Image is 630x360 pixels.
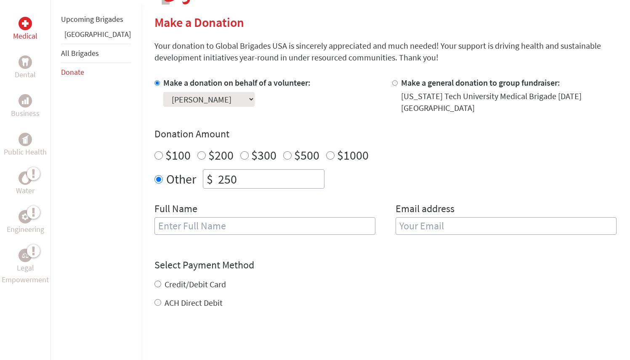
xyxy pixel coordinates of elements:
[166,169,196,189] label: Other
[4,133,47,158] a: Public HealthPublic Health
[61,44,131,63] li: All Brigades
[163,77,311,88] label: Make a donation on behalf of a volunteer:
[22,213,29,220] img: Engineering
[154,326,282,358] iframe: reCAPTCHA
[165,147,191,163] label: $100
[19,171,32,185] div: Water
[11,94,40,119] a: BusinessBusiness
[64,29,131,39] a: [GEOGRAPHIC_DATA]
[61,63,131,81] li: Donate
[396,217,617,235] input: Your Email
[165,279,226,289] label: Credit/Debit Card
[61,67,84,77] a: Donate
[401,90,617,114] div: [US_STATE] Tech University Medical Brigade [DATE] [GEOGRAPHIC_DATA]
[208,147,234,163] label: $200
[11,108,40,119] p: Business
[61,48,99,58] a: All Brigades
[216,170,324,188] input: Enter Amount
[16,185,35,197] p: Water
[15,55,36,81] a: DentalDental
[401,77,560,88] label: Make a general donation to group fundraiser:
[19,94,32,108] div: Business
[22,173,29,183] img: Water
[22,253,29,258] img: Legal Empowerment
[61,10,131,29] li: Upcoming Brigades
[154,127,617,141] h4: Donation Amount
[2,262,49,286] p: Legal Empowerment
[7,223,44,235] p: Engineering
[154,258,617,272] h4: Select Payment Method
[7,210,44,235] a: EngineeringEngineering
[19,249,32,262] div: Legal Empowerment
[16,171,35,197] a: WaterWater
[154,202,197,217] label: Full Name
[154,15,617,30] h2: Make a Donation
[4,146,47,158] p: Public Health
[19,55,32,69] div: Dental
[165,297,223,308] label: ACH Direct Debit
[154,217,375,235] input: Enter Full Name
[396,202,455,217] label: Email address
[2,249,49,286] a: Legal EmpowermentLegal Empowerment
[203,170,216,188] div: $
[294,147,319,163] label: $500
[19,210,32,223] div: Engineering
[154,40,617,63] p: Your donation to Global Brigades USA is sincerely appreciated and much needed! Your support is dr...
[22,135,29,144] img: Public Health
[22,97,29,104] img: Business
[19,133,32,146] div: Public Health
[61,29,131,44] li: Ghana
[22,20,29,27] img: Medical
[19,17,32,30] div: Medical
[15,69,36,81] p: Dental
[22,58,29,66] img: Dental
[13,30,37,42] p: Medical
[13,17,37,42] a: MedicalMedical
[61,14,123,24] a: Upcoming Brigades
[251,147,276,163] label: $300
[337,147,369,163] label: $1000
